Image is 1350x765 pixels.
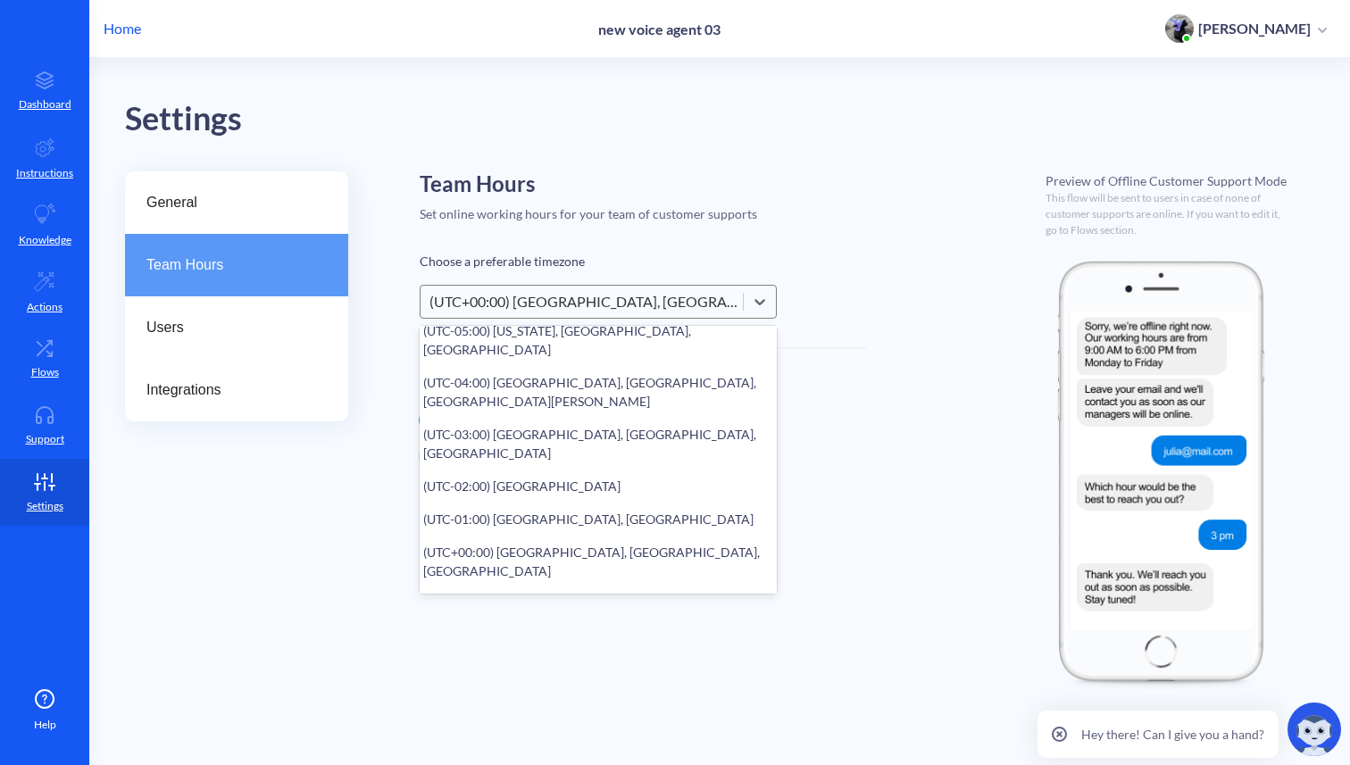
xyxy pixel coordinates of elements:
[27,299,62,315] p: Actions
[125,296,348,359] a: Users
[598,21,721,37] p: new voice agent 03
[1046,171,1314,190] p: Preview of Offline Customer Support Mode
[420,536,777,587] div: (UTC+00:00) [GEOGRAPHIC_DATA], [GEOGRAPHIC_DATA], [GEOGRAPHIC_DATA]
[1156,12,1336,45] button: user photo[PERSON_NAME]
[1287,703,1341,756] img: copilot-icon.svg
[1165,14,1194,43] img: user photo
[1081,725,1264,744] p: Hey there! Can I give you a hand?
[420,314,777,366] div: (UTC-05:00) [US_STATE], [GEOGRAPHIC_DATA], [GEOGRAPHIC_DATA]
[420,587,777,639] div: (UTC+01:00) [GEOGRAPHIC_DATA], [GEOGRAPHIC_DATA], [GEOGRAPHIC_DATA]
[420,252,866,270] p: Choose a preferable timezone
[146,317,312,338] span: Users
[34,717,56,733] span: Help
[104,18,141,39] p: Home
[26,431,64,447] p: Support
[420,470,777,503] div: (UTC-02:00) [GEOGRAPHIC_DATA]
[125,359,348,421] a: Integrations
[27,498,63,514] p: Settings
[125,94,1350,145] div: Settings
[420,204,866,223] p: Set online working hours for your team of customer supports
[125,234,348,296] a: Team Hours
[420,366,777,418] div: (UTC-04:00) [GEOGRAPHIC_DATA], [GEOGRAPHIC_DATA], [GEOGRAPHIC_DATA][PERSON_NAME]
[420,418,777,470] div: (UTC-03:00) [GEOGRAPHIC_DATA], [GEOGRAPHIC_DATA], [GEOGRAPHIC_DATA]
[31,364,59,380] p: Flows
[16,165,73,181] p: Instructions
[19,232,71,248] p: Knowledge
[146,192,312,213] span: General
[125,171,348,234] a: General
[146,254,312,276] span: Team Hours
[420,171,866,197] h2: Team Hours
[1198,19,1311,38] p: [PERSON_NAME]
[146,379,312,401] span: Integrations
[1046,253,1274,690] img: working hours
[420,503,777,536] div: (UTC-01:00) [GEOGRAPHIC_DATA], [GEOGRAPHIC_DATA]
[1046,190,1287,238] p: This flow will be sent to users in case of none of customer supports are online. If you want to e...
[429,291,745,312] div: (UTC+00:00) [GEOGRAPHIC_DATA], [GEOGRAPHIC_DATA], [GEOGRAPHIC_DATA]
[19,96,71,112] p: Dashboard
